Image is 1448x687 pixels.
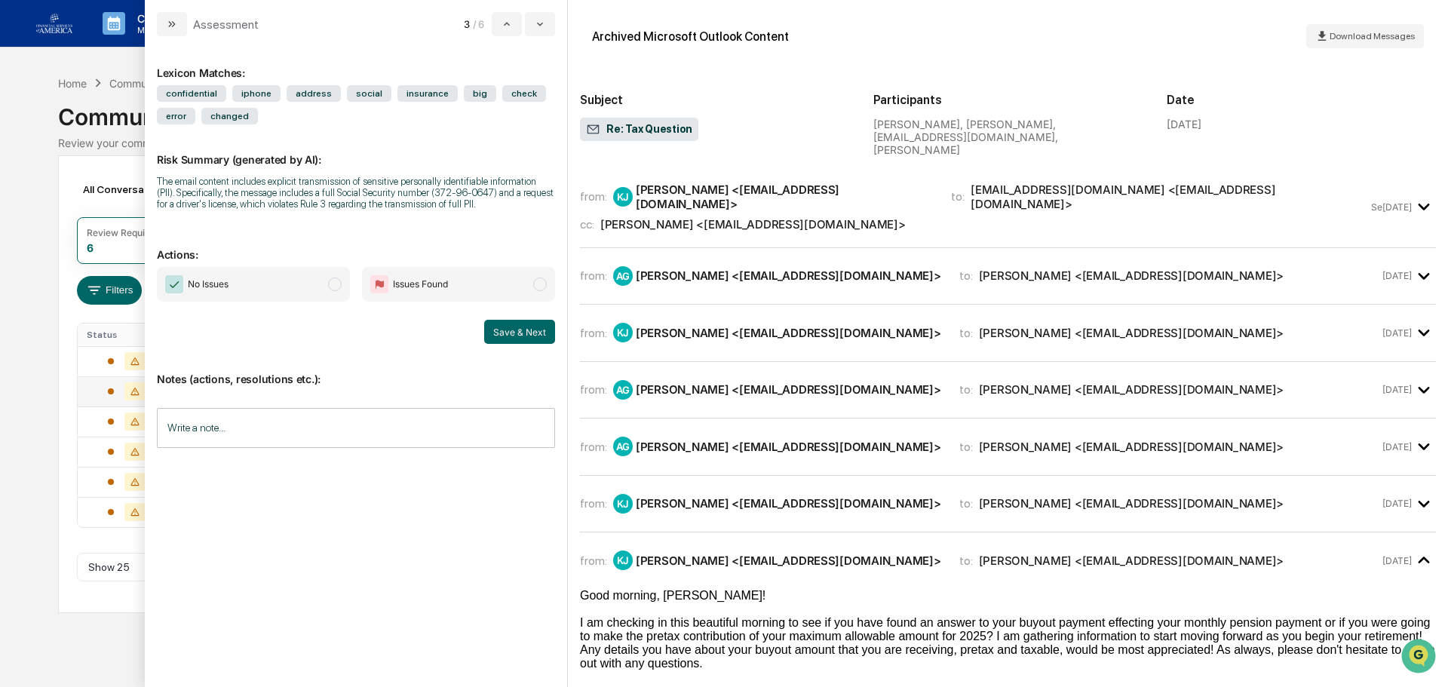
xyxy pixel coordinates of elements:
p: Calendar [125,12,201,25]
div: [PERSON_NAME] <[EMAIL_ADDRESS][DOMAIN_NAME]> [636,554,941,568]
h2: Subject [580,93,849,107]
span: insurance [397,85,458,102]
div: AG [613,266,633,286]
span: No Issues [188,277,229,292]
span: from: [580,326,607,340]
div: [DATE] [1167,118,1201,130]
span: from: [580,440,607,454]
span: Re: Tax Question [586,122,692,137]
span: Preclearance [30,190,97,205]
div: [PERSON_NAME] <[EMAIL_ADDRESS][DOMAIN_NAME]> [636,496,941,511]
span: Pylon [150,256,183,267]
div: [PERSON_NAME] <[EMAIL_ADDRESS][DOMAIN_NAME]> [979,382,1284,397]
span: error [157,108,195,124]
time: Thursday, September 4, 2025 at 9:48:10 AM [1382,270,1412,281]
div: KJ [613,323,633,342]
div: The email content includes explicit transmission of sensitive personally identifiable information... [157,176,555,210]
img: 1746055101610-c473b297-6a78-478c-a979-82029cc54cd1 [15,115,42,143]
time: Thursday, September 4, 2025 at 10:03:30 AM [1382,441,1412,452]
button: Save & Next [484,320,555,344]
a: 🔎Data Lookup [9,213,101,240]
div: 🗄️ [109,192,121,204]
time: Thursday, September 4, 2025 at 10:30:21 AM [1382,498,1412,509]
th: Status [78,324,176,346]
time: Tuesday, September 2, 2025 at 12:26:58 PM [1371,201,1412,213]
p: How can we help? [15,32,275,56]
a: 🗄️Attestations [103,184,193,211]
span: Issues Found [393,277,448,292]
span: to: [951,189,965,204]
div: 6 [87,241,94,254]
img: Checkmark [165,275,183,293]
span: check [502,85,546,102]
div: AG [613,437,633,456]
span: to: [959,268,973,283]
div: Archived Microsoft Outlook Content [592,29,789,44]
span: to: [959,440,973,454]
div: I am checking in this beautiful morning to see if you have found an answer to your buyout payment... [580,616,1436,670]
span: cc: [580,217,594,232]
time: Thursday, September 4, 2025 at 9:50:24 AM [1382,327,1412,339]
div: We're available if you need us! [51,130,191,143]
span: changed [201,108,258,124]
div: Assessment [193,17,259,32]
div: [EMAIL_ADDRESS][DOMAIN_NAME] <[EMAIL_ADDRESS][DOMAIN_NAME]> [971,182,1367,211]
div: [PERSON_NAME] <[EMAIL_ADDRESS][DOMAIN_NAME]> [979,326,1284,340]
div: Good morning, [PERSON_NAME]! [580,589,1436,603]
div: 🔎 [15,220,27,232]
img: Flag [370,275,388,293]
span: from: [580,496,607,511]
div: [PERSON_NAME] <[EMAIL_ADDRESS][DOMAIN_NAME]> [979,554,1284,568]
h2: Date [1167,93,1436,107]
span: iphone [232,85,281,102]
time: Tuesday, September 9, 2025 at 11:37:35 AM [1382,555,1412,566]
div: All Conversations [77,177,191,201]
div: [PERSON_NAME] <[EMAIL_ADDRESS][DOMAIN_NAME]> [636,268,941,283]
div: [PERSON_NAME] <[EMAIL_ADDRESS][DOMAIN_NAME]> [636,382,941,397]
div: [PERSON_NAME] <[EMAIL_ADDRESS][DOMAIN_NAME]> [979,268,1284,283]
div: Communications Archive [58,91,1390,130]
span: from: [580,268,607,283]
div: KJ [613,494,633,514]
span: from: [580,189,607,204]
div: [PERSON_NAME] <[EMAIL_ADDRESS][DOMAIN_NAME]> [600,217,906,232]
div: Communications Archive [109,77,232,90]
span: from: [580,382,607,397]
a: 🖐️Preclearance [9,184,103,211]
div: Lexicon Matches: [157,48,555,79]
span: from: [580,554,607,568]
span: Attestations [124,190,187,205]
span: / 6 [473,18,489,30]
span: confidential [157,85,226,102]
div: Start new chat [51,115,247,130]
span: big [464,85,496,102]
iframe: Open customer support [1400,637,1440,678]
button: Start new chat [256,120,275,138]
button: Filters [77,276,143,305]
span: to: [959,496,973,511]
span: Data Lookup [30,219,95,234]
span: social [347,85,391,102]
div: KJ [613,187,633,207]
p: Risk Summary (generated by AI): [157,135,555,166]
div: [PERSON_NAME] <[EMAIL_ADDRESS][DOMAIN_NAME]> [636,182,933,211]
div: Review your communication records across channels [58,136,1390,149]
img: logo [36,14,72,33]
span: Download Messages [1330,31,1415,41]
div: [PERSON_NAME] <[EMAIL_ADDRESS][DOMAIN_NAME]> [636,326,941,340]
div: KJ [613,551,633,570]
h2: Participants [873,93,1143,107]
span: to: [959,554,973,568]
div: 🖐️ [15,192,27,204]
span: 3 [464,18,470,30]
span: to: [959,382,973,397]
p: Manage Tasks [125,25,201,35]
div: [PERSON_NAME] <[EMAIL_ADDRESS][DOMAIN_NAME]> [979,440,1284,454]
div: AG [613,380,633,400]
time: Thursday, September 4, 2025 at 10:02:48 AM [1382,384,1412,395]
button: Download Messages [1306,24,1424,48]
p: Notes (actions, resolutions etc.): [157,354,555,385]
p: Actions: [157,230,555,261]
